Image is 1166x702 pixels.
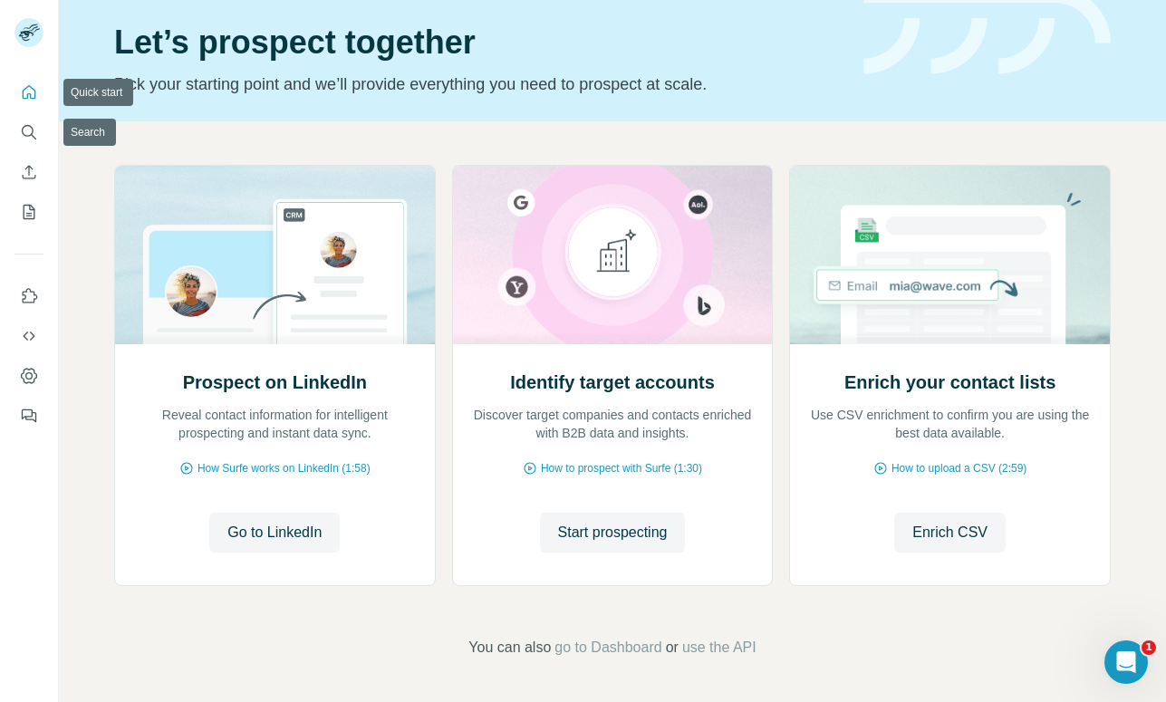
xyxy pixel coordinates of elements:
button: go to Dashboard [554,637,661,659]
button: Use Surfe on LinkedIn [14,280,43,313]
p: Reveal contact information for intelligent prospecting and instant data sync. [133,406,417,442]
button: Go to LinkedIn [209,513,340,553]
span: How to prospect with Surfe (1:30) [541,460,702,476]
span: Go to LinkedIn [227,522,322,543]
button: Enrich CSV [14,156,43,188]
img: Enrich your contact lists [789,166,1111,344]
button: Quick start [14,76,43,109]
p: Pick your starting point and we’ll provide everything you need to prospect at scale. [114,72,842,97]
span: 1 [1142,640,1156,655]
span: How to upload a CSV (2:59) [891,460,1026,476]
span: You can also [468,637,551,659]
span: Start prospecting [558,522,668,543]
h2: Identify target accounts [510,370,715,395]
button: Use Surfe API [14,320,43,352]
span: Enrich CSV [912,522,988,543]
img: Identify target accounts [452,166,774,344]
button: Search [14,116,43,149]
button: Enrich CSV [894,513,1006,553]
h1: Let’s prospect together [114,24,842,61]
span: or [666,637,679,659]
p: Discover target companies and contacts enriched with B2B data and insights. [471,406,755,442]
h2: Prospect on LinkedIn [183,370,367,395]
button: My lists [14,196,43,228]
img: Prospect on LinkedIn [114,166,436,344]
iframe: Intercom live chat [1104,640,1148,684]
img: Avatar [14,18,43,47]
p: Use CSV enrichment to confirm you are using the best data available. [808,406,1092,442]
button: Feedback [14,399,43,432]
h2: Enrich your contact lists [844,370,1055,395]
button: use the API [682,637,756,659]
button: Dashboard [14,360,43,392]
button: Start prospecting [540,513,686,553]
span: How Surfe works on LinkedIn (1:58) [198,460,371,476]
